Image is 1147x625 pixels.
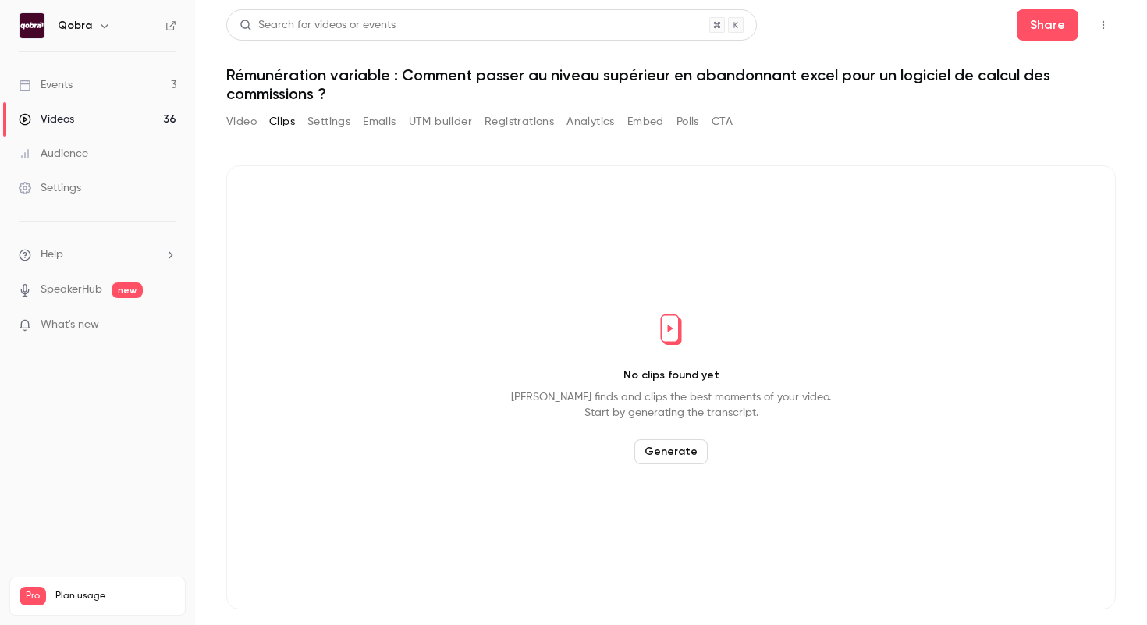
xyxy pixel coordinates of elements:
button: Generate [634,439,708,464]
div: Audience [19,146,88,162]
div: Settings [19,180,81,196]
button: Video [226,109,257,134]
button: Polls [676,109,699,134]
h1: Rémunération variable : Comment passer au niveau supérieur en abandonnant excel pour un logiciel ... [226,66,1116,103]
button: Share [1017,9,1078,41]
button: Analytics [566,109,615,134]
button: Emails [363,109,396,134]
a: SpeakerHub [41,282,102,298]
li: help-dropdown-opener [19,247,176,263]
span: What's new [41,317,99,333]
button: Top Bar Actions [1091,12,1116,37]
iframe: Noticeable Trigger [158,318,176,332]
button: Settings [307,109,350,134]
div: Search for videos or events [240,17,396,34]
span: new [112,282,143,298]
button: Embed [627,109,664,134]
p: No clips found yet [623,368,719,383]
button: Registrations [485,109,554,134]
div: Videos [19,112,74,127]
button: UTM builder [409,109,472,134]
button: Clips [269,109,295,134]
h6: Qobra [58,18,92,34]
span: Help [41,247,63,263]
span: Plan usage [55,590,176,602]
p: [PERSON_NAME] finds and clips the best moments of your video. Start by generating the transcript. [511,389,831,421]
button: CTA [712,109,733,134]
span: Pro [20,587,46,605]
img: Qobra [20,13,44,38]
div: Events [19,77,73,93]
